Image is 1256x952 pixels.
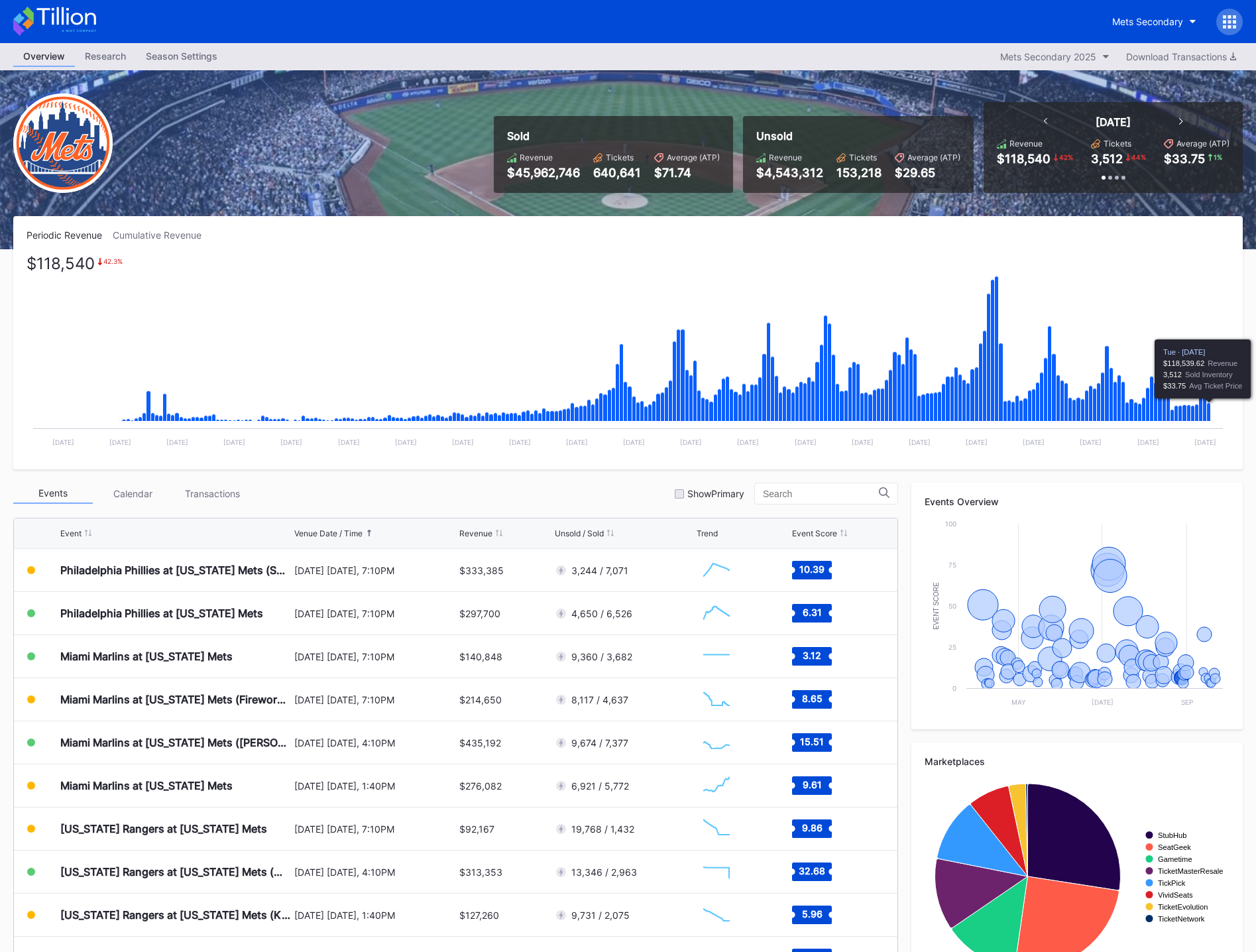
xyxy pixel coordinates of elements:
[166,438,188,446] text: [DATE]
[1158,915,1205,923] text: TicketNetwork
[948,643,956,651] text: 25
[459,737,501,748] div: $435,192
[802,779,821,790] text: 9.61
[27,257,1229,456] svg: Chart title
[109,438,131,446] text: [DATE]
[1158,891,1193,899] text: VividSeats
[1158,855,1192,863] text: Gametime
[697,640,736,673] svg: Chart title
[667,152,720,162] div: Average (ATP)
[948,602,956,610] text: 50
[60,650,233,663] div: Miami Marlins at [US_STATE] Mets
[60,822,267,835] div: [US_STATE] Rangers at [US_STATE] Mets
[1119,48,1243,66] button: Download Transactions
[520,152,553,162] div: Revenue
[75,46,136,67] a: Research
[571,866,637,878] div: 13,346 / 2,963
[697,528,718,538] div: Trend
[60,693,291,706] div: Miami Marlins at [US_STATE] Mets (Fireworks Night)
[294,608,456,619] div: [DATE] [DATE], 7:10PM
[459,608,500,619] div: $297,700
[925,517,1229,716] svg: Chart title
[459,823,494,835] div: $92,167
[680,438,702,446] text: [DATE]
[593,166,641,180] div: 640,641
[13,46,75,67] a: Overview
[697,554,736,587] svg: Chart title
[75,46,136,66] div: Research
[452,438,474,446] text: [DATE]
[459,651,502,662] div: $140,848
[948,561,956,569] text: 75
[994,48,1116,66] button: Mets Secondary 2025
[952,684,956,692] text: 0
[60,908,291,922] div: [US_STATE] Rangers at [US_STATE] Mets (Kids Color-In Lunchbox Giveaway)
[60,779,233,792] div: Miami Marlins at [US_STATE] Mets
[27,229,113,241] div: Periodic Revenue
[1011,698,1026,706] text: May
[60,528,82,538] div: Event
[571,780,629,792] div: 6,921 / 5,772
[925,496,1229,507] div: Events Overview
[1158,831,1187,839] text: StubHub
[769,152,802,162] div: Revenue
[459,528,492,538] div: Revenue
[1137,438,1159,446] text: [DATE]
[571,694,628,705] div: 8,117 / 4,637
[1058,152,1074,162] div: 42 %
[895,166,960,180] div: $29.65
[763,489,879,499] input: Search
[801,822,822,833] text: 9.86
[852,438,874,446] text: [DATE]
[1000,51,1096,62] div: Mets Secondary 2025
[13,483,93,504] div: Events
[571,565,628,576] div: 3,244 / 7,071
[997,152,1051,166] div: $118,540
[27,257,95,270] div: $118,540
[1130,152,1147,162] div: 44 %
[1158,867,1223,875] text: TicketMasterResale
[571,910,630,921] div: 9,731 / 2,075
[571,608,632,619] div: 4,650 / 6,526
[60,736,291,749] div: Miami Marlins at [US_STATE] Mets ([PERSON_NAME] Giveaway)
[13,93,113,193] img: New-York-Mets-Transparent.png
[756,166,823,180] div: $4,543,312
[294,866,456,878] div: [DATE] [DATE], 4:10PM
[1181,698,1193,706] text: Sep
[507,129,720,143] div: Sold
[571,737,628,748] div: 9,674 / 7,377
[294,528,363,538] div: Venue Date / Time
[1212,152,1224,162] div: 1 %
[566,438,588,446] text: [DATE]
[52,438,74,446] text: [DATE]
[507,166,580,180] div: $45,962,746
[294,694,456,705] div: [DATE] [DATE], 7:10PM
[792,528,837,538] div: Event Score
[1126,51,1236,62] div: Download Transactions
[836,166,882,180] div: 153,218
[395,438,417,446] text: [DATE]
[136,46,227,67] a: Season Settings
[606,152,634,162] div: Tickets
[1080,438,1102,446] text: [DATE]
[687,488,744,499] div: Show Primary
[925,756,1229,767] div: Marketplaces
[294,910,456,921] div: [DATE] [DATE], 1:40PM
[697,898,736,931] svg: Chart title
[1104,139,1131,149] div: Tickets
[697,683,736,716] svg: Chart title
[1092,698,1113,706] text: [DATE]
[1096,115,1131,129] div: [DATE]
[909,438,931,446] text: [DATE]
[697,726,736,759] svg: Chart title
[60,865,291,878] div: [US_STATE] Rangers at [US_STATE] Mets (Mets Alumni Classic/Mrs. Met Taxicab [GEOGRAPHIC_DATA] Giv...
[103,257,123,265] div: 42.3 %
[1091,152,1123,166] div: 3,512
[697,812,736,845] svg: Chart title
[571,651,632,662] div: 9,360 / 3,682
[799,564,825,575] text: 10.39
[1176,139,1229,149] div: Average (ATP)
[571,823,634,835] div: 19,768 / 1,432
[1023,438,1045,446] text: [DATE]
